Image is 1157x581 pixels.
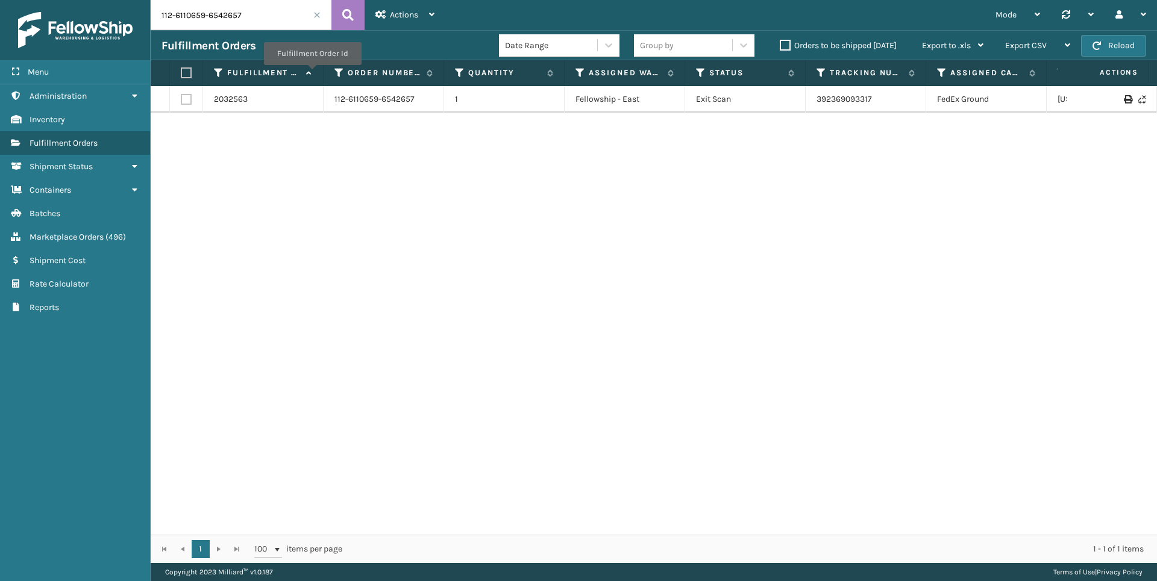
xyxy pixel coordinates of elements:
[30,91,87,101] span: Administration
[105,232,126,242] span: ( 496 )
[192,540,210,558] a: 1
[30,279,89,289] span: Rate Calculator
[165,563,273,581] p: Copyright 2023 Milliard™ v 1.0.187
[1138,95,1146,104] i: Never Shipped
[505,39,598,52] div: Date Range
[359,543,1144,555] div: 1 - 1 of 1 items
[589,67,662,78] label: Assigned Warehouse
[348,67,421,78] label: Order Number
[640,39,674,52] div: Group by
[334,93,415,105] a: 112-6110659-6542657
[30,185,71,195] span: Containers
[1097,568,1143,576] a: Privacy Policy
[830,67,903,78] label: Tracking Number
[1081,35,1146,57] button: Reload
[926,86,1047,113] td: FedEx Ground
[1053,568,1095,576] a: Terms of Use
[254,543,272,555] span: 100
[227,67,300,78] label: Fulfillment Order Id
[254,540,342,558] span: items per page
[817,94,872,104] a: 392369093317
[161,39,256,53] h3: Fulfillment Orders
[1005,40,1047,51] span: Export CSV
[468,67,541,78] label: Quantity
[922,40,971,51] span: Export to .xls
[996,10,1017,20] span: Mode
[30,114,65,125] span: Inventory
[214,93,248,105] a: 2032563
[28,67,49,77] span: Menu
[444,86,565,113] td: 1
[1053,563,1143,581] div: |
[780,40,897,51] label: Orders to be shipped [DATE]
[685,86,806,113] td: Exit Scan
[30,161,93,172] span: Shipment Status
[1062,63,1146,82] span: Actions
[30,208,60,219] span: Batches
[950,67,1023,78] label: Assigned Carrier Service
[30,302,59,312] span: Reports
[30,232,104,242] span: Marketplace Orders
[390,10,418,20] span: Actions
[30,255,86,266] span: Shipment Cost
[709,67,782,78] label: Status
[30,138,98,148] span: Fulfillment Orders
[18,12,133,48] img: logo
[1124,95,1131,104] i: Print Label
[565,86,685,113] td: Fellowship - East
